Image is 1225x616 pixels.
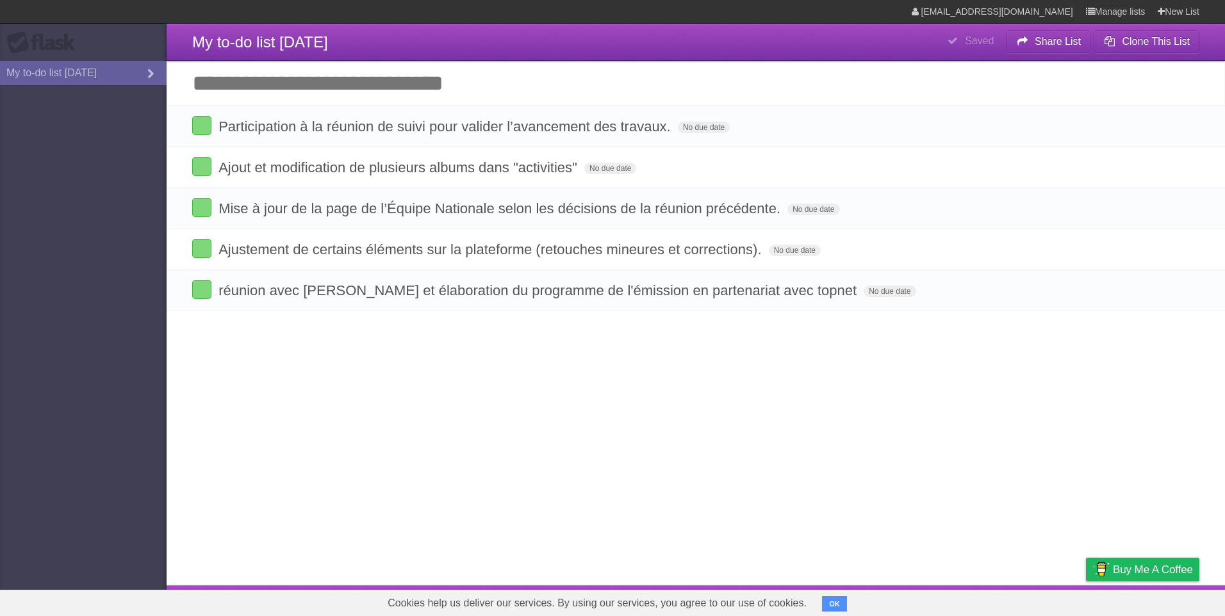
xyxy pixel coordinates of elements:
span: No due date [584,163,636,174]
a: Developers [958,588,1010,613]
b: Share List [1035,36,1081,47]
span: Cookies help us deliver our services. By using our services, you agree to our use of cookies. [375,590,819,616]
a: Buy me a coffee [1086,558,1199,581]
span: Mise à jour de la page de l’Équipe Nationale selon les décisions de la réunion précédente. [218,200,784,216]
a: Privacy [1069,588,1103,613]
a: Suggest a feature [1119,588,1199,613]
div: Flask [6,31,83,54]
button: Share List [1007,30,1091,53]
label: Done [192,116,211,135]
img: Buy me a coffee [1092,558,1110,580]
span: Buy me a coffee [1113,558,1193,581]
span: My to-do list [DATE] [192,33,328,51]
span: Ajustement de certains éléments sur la plateforme (retouches mineures et corrections). [218,241,764,257]
span: Ajout et modification de plusieurs albums dans "activities" [218,159,580,175]
span: No due date [678,122,730,133]
span: Participation à la réunion de suivi pour valider l’avancement des travaux. [218,118,674,134]
b: Clone This List [1122,36,1190,47]
label: Done [192,157,211,176]
span: No due date [864,286,916,297]
span: réunion avec [PERSON_NAME] et élaboration du programme de l'émission en partenariat avec topnet [218,282,860,298]
a: Terms [1026,588,1054,613]
a: About [916,588,942,613]
label: Done [192,239,211,258]
label: Done [192,280,211,299]
button: Clone This List [1094,30,1199,53]
b: Saved [965,35,994,46]
label: Done [192,198,211,217]
button: OK [822,596,847,612]
span: No due date [787,204,839,215]
span: No due date [769,245,821,256]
